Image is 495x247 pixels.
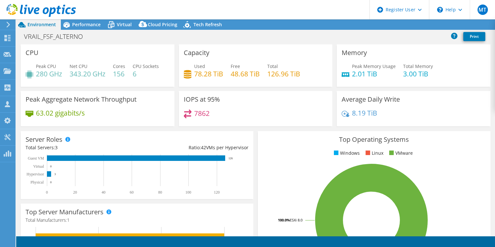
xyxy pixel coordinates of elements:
h4: Total Manufacturers: [26,217,248,224]
span: MT [478,5,488,15]
text: 0 [50,165,52,168]
li: VMware [388,150,413,157]
h4: 8.19 TiB [352,109,377,117]
h3: Average Daily Write [342,96,400,103]
span: Cloud Pricing [148,21,177,28]
text: 40 [102,190,105,195]
h3: IOPS at 95% [184,96,220,103]
text: 0 [50,181,52,184]
text: 0 [46,190,48,195]
span: 1 [67,217,70,223]
h4: 63.02 gigabits/s [36,109,85,117]
h4: 3.00 TiB [403,70,433,77]
div: Total Servers: [26,144,137,151]
h1: VRAIL_FSF_ALTERNO [21,33,93,40]
tspan: ESXi 8.0 [290,218,302,222]
h4: 78.28 TiB [194,70,223,77]
text: 100 [185,190,191,195]
li: Windows [332,150,360,157]
span: Total Memory [403,63,433,69]
h3: Top Server Manufacturers [26,208,104,216]
span: Used [194,63,205,69]
text: Hypervisor [27,172,44,176]
h3: Peak Aggregate Network Throughput [26,96,137,103]
h4: 6 [133,70,159,77]
span: 3 [55,144,58,151]
svg: \n [437,7,443,13]
span: Peak CPU [36,63,56,69]
text: 3 [54,173,56,176]
li: Linux [364,150,383,157]
span: Performance [72,21,101,28]
a: Print [463,32,485,41]
span: Free [231,63,240,69]
span: Tech Refresh [193,21,222,28]
h3: Top Operating Systems [263,136,486,143]
span: CPU Sockets [133,63,159,69]
span: Virtual [117,21,132,28]
text: 60 [130,190,134,195]
text: Virtual [33,164,44,169]
text: Physical [30,180,44,185]
span: Net CPU [70,63,87,69]
text: Guest VM [28,156,44,161]
h3: CPU [26,49,38,56]
h4: 7862 [194,110,210,117]
h4: 48.68 TiB [231,70,260,77]
h3: Memory [342,49,367,56]
text: 126 [228,157,233,160]
h4: 126.96 TiB [267,70,300,77]
span: Peak Memory Usage [352,63,396,69]
h4: 343.20 GHz [70,70,105,77]
text: 120 [214,190,220,195]
h4: 280 GHz [36,70,62,77]
text: 20 [73,190,77,195]
text: 80 [158,190,162,195]
tspan: 100.0% [278,218,290,222]
span: 42 [201,144,206,151]
div: Ratio: VMs per Hypervisor [137,144,248,151]
h3: Server Roles [26,136,62,143]
span: Environment [27,21,56,28]
span: Total [267,63,278,69]
h4: 156 [113,70,125,77]
h3: Capacity [184,49,209,56]
span: Cores [113,63,125,69]
h4: 2.01 TiB [352,70,396,77]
